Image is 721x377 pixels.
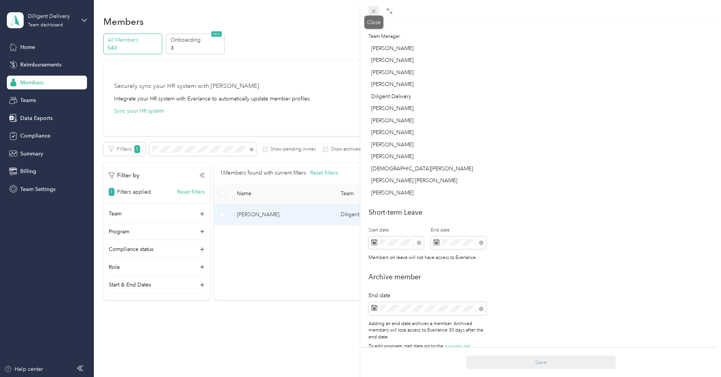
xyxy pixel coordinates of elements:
[371,189,486,197] div: [PERSON_NAME]
[371,176,486,184] div: [PERSON_NAME] [PERSON_NAME]
[369,272,713,282] h2: Archive member
[371,92,486,100] div: Diligent Delivery
[444,343,471,349] span: program tab
[369,320,486,350] div: Adding an end date archives a member. Archived members will lose access to Everlance 30 days afte...
[369,291,486,299] div: End date
[371,68,486,76] div: [PERSON_NAME]
[371,152,486,160] div: [PERSON_NAME]
[371,104,486,112] div: [PERSON_NAME]
[371,141,486,149] div: [PERSON_NAME]
[371,44,486,52] div: [PERSON_NAME]
[369,254,497,261] div: Members on leave will not have access to Everlance.
[369,207,713,218] h2: Short-term Leave
[431,227,486,234] label: End date
[371,80,486,88] div: [PERSON_NAME]
[369,343,486,350] p: To edit program start date go to the
[371,128,486,136] div: [PERSON_NAME]
[371,116,486,125] div: [PERSON_NAME]
[371,165,486,173] div: [DEMOGRAPHIC_DATA][PERSON_NAME]
[369,227,424,234] label: Start date
[371,56,486,64] div: [PERSON_NAME]
[678,334,721,377] iframe: Everlance-gr Chat Button Frame
[364,16,383,29] div: Close
[369,34,400,39] span: Team Manager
